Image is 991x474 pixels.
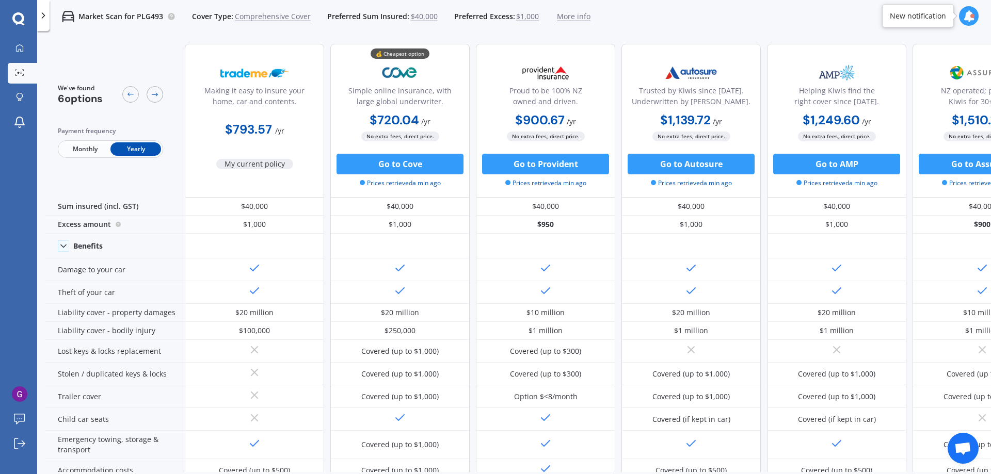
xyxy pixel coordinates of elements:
[776,85,898,111] div: Helping Kiwis find the right cover since [DATE].
[60,142,110,156] span: Monthly
[652,414,730,424] div: Covered (if kept in car)
[890,11,946,21] div: New notification
[385,325,415,336] div: $250,000
[45,322,185,340] div: Liability cover - bodily injury
[529,325,563,336] div: $1 million
[510,346,581,356] div: Covered (up to $300)
[360,178,441,188] span: Prices retrieved a min ago
[862,117,871,126] span: / yr
[110,142,161,156] span: Yearly
[361,391,439,402] div: Covered (up to $1,000)
[621,198,761,216] div: $40,000
[798,414,876,424] div: Covered (if kept in car)
[476,216,615,234] div: $950
[798,369,875,379] div: Covered (up to $1,000)
[73,241,103,251] div: Benefits
[192,11,233,22] span: Cover Type:
[45,304,185,322] div: Liability cover - property damages
[45,431,185,459] div: Emergency towing, storage & transport
[657,60,725,86] img: Autosure.webp
[45,340,185,363] div: Lost keys & locks replacement
[796,178,877,188] span: Prices retrieved a min ago
[567,117,576,126] span: / yr
[798,391,875,402] div: Covered (up to $1,000)
[361,439,439,450] div: Covered (up to $1,000)
[235,307,274,318] div: $20 million
[767,198,906,216] div: $40,000
[371,48,429,59] div: 💰 Cheapest option
[512,60,580,86] img: Provident.png
[194,85,315,111] div: Making it easy to insure your home, car and contents.
[185,216,324,234] div: $1,000
[45,198,185,216] div: Sum insured (incl. GST)
[505,178,586,188] span: Prices retrieved a min ago
[339,85,461,111] div: Simple online insurance, with large global underwriter.
[45,216,185,234] div: Excess amount
[660,112,711,128] b: $1,139.72
[672,307,710,318] div: $20 million
[327,11,409,22] span: Preferred Sum Insured:
[713,117,722,126] span: / yr
[516,11,539,22] span: $1,000
[45,258,185,281] div: Damage to your car
[818,307,856,318] div: $20 million
[803,60,871,86] img: AMP.webp
[628,154,755,174] button: Go to Autosure
[803,112,860,128] b: $1,249.60
[185,198,324,216] div: $40,000
[45,281,185,304] div: Theft of your car
[62,10,74,23] img: car.f15378c7a67c060ca3f3.svg
[526,307,565,318] div: $10 million
[381,307,419,318] div: $20 million
[58,84,103,93] span: We've found
[275,126,284,136] span: / yr
[12,386,27,402] img: AItbvmmzqwf1tp2Q6junwOva5WyqywI8rMaFPLPdt7X4=s96-c
[58,126,163,136] div: Payment frequency
[510,369,581,379] div: Covered (up to $300)
[485,85,606,111] div: Proud to be 100% NZ owned and driven.
[78,11,163,22] p: Market Scan for PLG493
[476,198,615,216] div: $40,000
[370,112,419,128] b: $720.04
[361,132,439,141] span: No extra fees, direct price.
[630,85,752,111] div: Trusted by Kiwis since [DATE]. Underwritten by [PERSON_NAME].
[557,11,590,22] span: More info
[514,391,578,402] div: Option $<8/month
[361,369,439,379] div: Covered (up to $1,000)
[45,385,185,408] div: Trailer cover
[216,159,293,169] span: My current policy
[652,391,730,402] div: Covered (up to $1,000)
[652,369,730,379] div: Covered (up to $1,000)
[361,346,439,356] div: Covered (up to $1,000)
[482,154,609,174] button: Go to Provident
[421,117,430,126] span: / yr
[948,433,979,464] a: Open chat
[773,154,900,174] button: Go to AMP
[45,408,185,431] div: Child car seats
[220,60,289,86] img: Trademe.webp
[235,11,311,22] span: Comprehensive Cover
[507,132,585,141] span: No extra fees, direct price.
[330,198,470,216] div: $40,000
[366,60,434,86] img: Cove.webp
[651,178,732,188] span: Prices retrieved a min ago
[58,92,103,105] span: 6 options
[798,132,876,141] span: No extra fees, direct price.
[45,363,185,385] div: Stolen / duplicated keys & locks
[674,325,708,336] div: $1 million
[330,216,470,234] div: $1,000
[621,216,761,234] div: $1,000
[411,11,438,22] span: $40,000
[239,325,270,336] div: $100,000
[652,132,730,141] span: No extra fees, direct price.
[225,121,272,137] b: $793.57
[337,154,463,174] button: Go to Cove
[515,112,565,128] b: $900.67
[767,216,906,234] div: $1,000
[454,11,515,22] span: Preferred Excess:
[820,325,854,336] div: $1 million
